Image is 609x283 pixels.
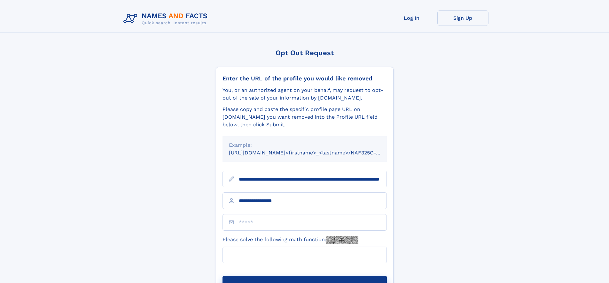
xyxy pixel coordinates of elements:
[386,10,437,26] a: Log In
[121,10,213,27] img: Logo Names and Facts
[437,10,488,26] a: Sign Up
[223,75,387,82] div: Enter the URL of the profile you would like removed
[216,49,394,57] div: Opt Out Request
[229,150,399,156] small: [URL][DOMAIN_NAME]<firstname>_<lastname>/NAF325G-xxxxxxxx
[223,86,387,102] div: You, or an authorized agent on your behalf, may request to opt-out of the sale of your informatio...
[223,236,358,244] label: Please solve the following math function:
[229,141,380,149] div: Example:
[223,106,387,129] div: Please copy and paste the specific profile page URL on [DOMAIN_NAME] you want removed into the Pr...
